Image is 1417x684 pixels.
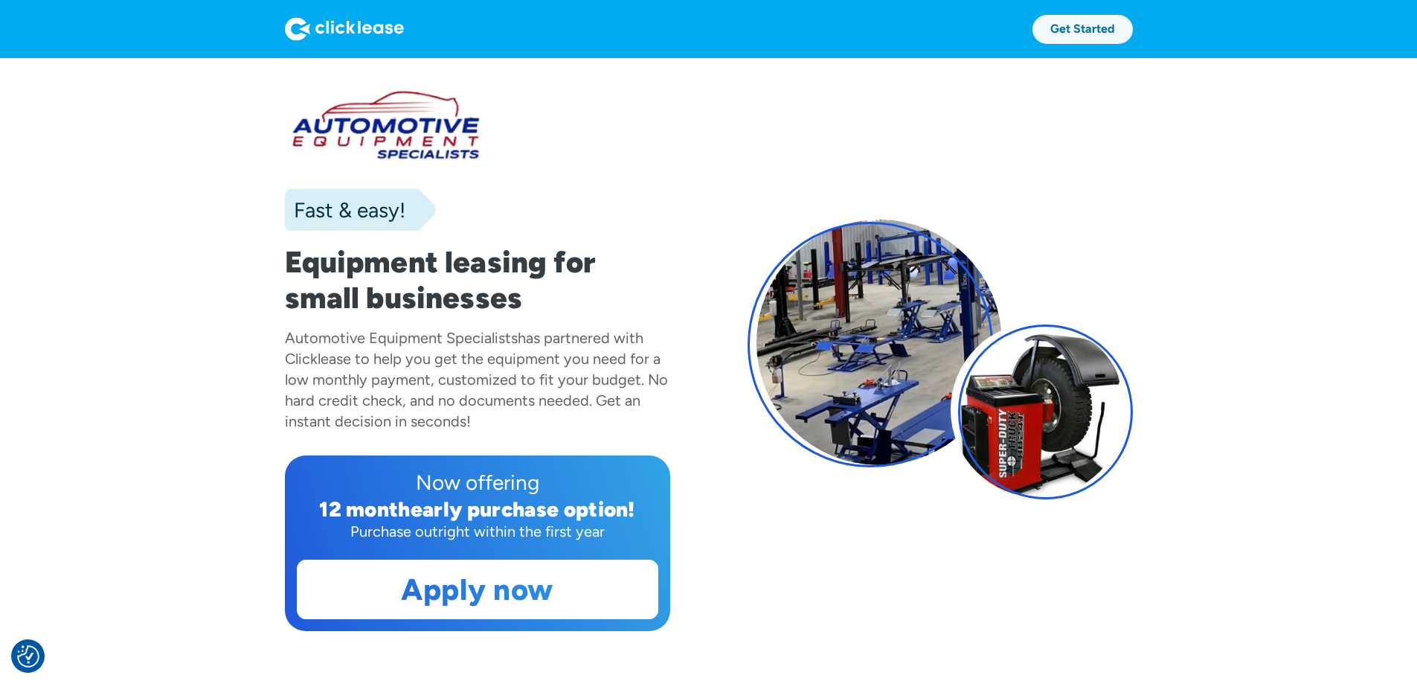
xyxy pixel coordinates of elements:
div: has partnered with Clicklease to help you get the equipment you need for a low monthly payment, c... [285,329,668,430]
button: Consent Preferences [17,645,39,668]
div: 12 month [319,496,411,522]
a: Get Started [1032,15,1133,44]
div: Now offering [297,467,658,497]
img: Logo [285,17,404,41]
a: Apply now [298,560,658,619]
h1: Equipment leasing for small businesses [285,244,670,316]
img: Revisit consent button [17,645,39,668]
div: early purchase option! [411,496,635,522]
div: Automotive Equipment Specialists [285,329,518,347]
div: Fast & easy! [285,195,405,225]
div: Purchase outright within the first year [297,521,658,542]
